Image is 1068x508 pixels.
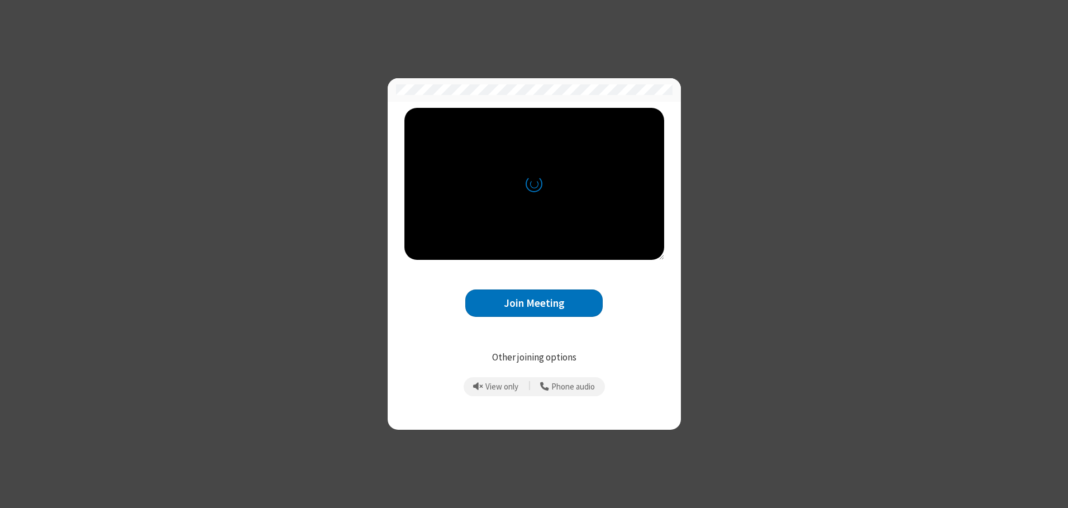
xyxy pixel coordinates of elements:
button: Join Meeting [465,289,603,317]
p: Other joining options [404,350,664,365]
span: | [528,379,531,395]
button: Prevent echo when there is already an active mic and speaker in the room. [469,377,523,396]
span: Phone audio [551,382,595,392]
span: View only [485,382,518,392]
button: Use your phone for mic and speaker while you view the meeting on this device. [536,377,599,396]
